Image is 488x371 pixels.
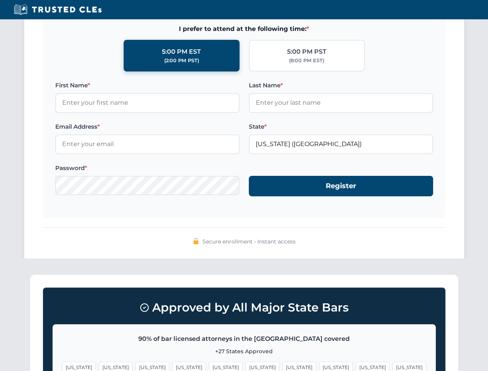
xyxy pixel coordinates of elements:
[249,134,433,154] input: Florida (FL)
[55,81,240,90] label: First Name
[249,93,433,112] input: Enter your last name
[55,24,433,34] span: I prefer to attend at the following time:
[193,238,199,244] img: 🔒
[202,237,296,246] span: Secure enrollment • Instant access
[55,93,240,112] input: Enter your first name
[249,176,433,196] button: Register
[289,57,324,65] div: (8:00 PM EST)
[55,122,240,131] label: Email Address
[55,163,240,173] label: Password
[62,347,426,356] p: +27 States Approved
[53,297,436,318] h3: Approved by All Major State Bars
[249,122,433,131] label: State
[164,57,199,65] div: (2:00 PM PST)
[12,4,104,15] img: Trusted CLEs
[162,47,201,57] div: 5:00 PM EST
[287,47,326,57] div: 5:00 PM PST
[55,134,240,154] input: Enter your email
[62,334,426,344] p: 90% of bar licensed attorneys in the [GEOGRAPHIC_DATA] covered
[249,81,433,90] label: Last Name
